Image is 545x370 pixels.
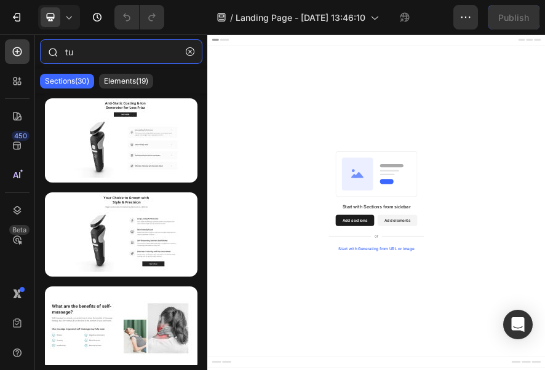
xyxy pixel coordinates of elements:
[104,76,148,86] p: Elements(19)
[498,11,529,24] div: Publish
[45,76,89,86] p: Sections(30)
[207,34,545,370] iframe: Design area
[114,5,164,30] div: Undo/Redo
[12,131,30,141] div: 450
[9,225,30,235] div: Beta
[236,11,365,24] span: Landing Page - [DATE] 13:46:10
[40,39,202,64] input: Search Sections & Elements
[503,310,533,339] div: Open Intercom Messenger
[230,11,233,24] span: /
[488,5,539,30] button: Publish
